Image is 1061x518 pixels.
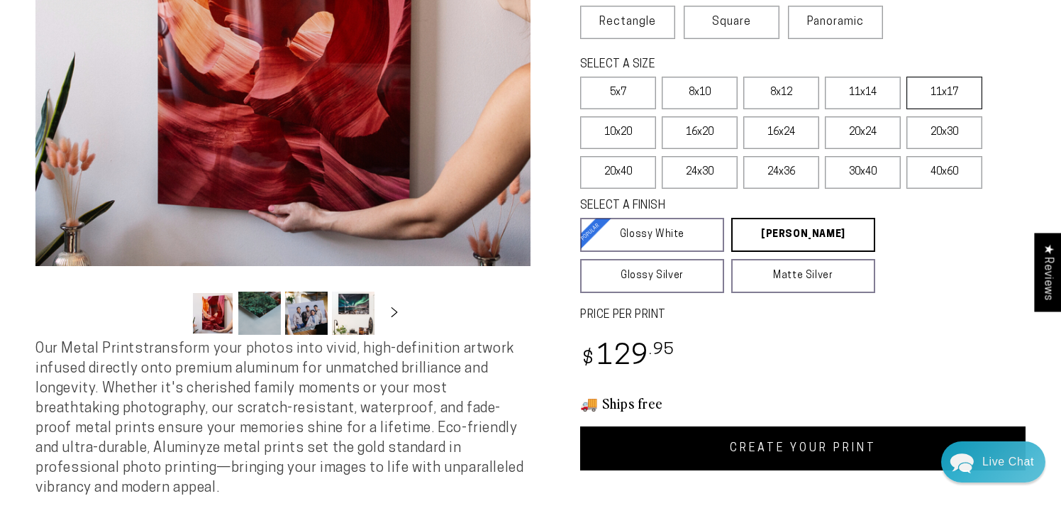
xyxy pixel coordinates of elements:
label: 10x20 [580,116,656,149]
label: 24x30 [662,156,738,189]
label: 24x36 [743,156,819,189]
label: 20x40 [580,156,656,189]
label: 5x7 [580,77,656,109]
bdi: 129 [580,343,674,371]
legend: SELECT A SIZE [580,57,842,73]
sup: .95 [649,342,674,358]
label: 20x30 [906,116,982,149]
button: Load image 2 in gallery view [238,292,281,335]
label: PRICE PER PRINT [580,307,1026,324]
label: 11x14 [825,77,901,109]
div: Chat widget toggle [941,441,1045,483]
label: 11x17 [906,77,982,109]
span: Rectangle [599,13,656,31]
label: 30x40 [825,156,901,189]
a: [PERSON_NAME] [731,218,875,252]
button: Slide left [156,297,187,329]
span: Our Metal Prints transform your photos into vivid, high-definition artwork infused directly onto ... [35,342,523,495]
span: $ [582,350,594,369]
div: Contact Us Directly [982,441,1034,483]
span: Panoramic [807,16,864,28]
button: Load image 3 in gallery view [285,292,328,335]
h3: 🚚 Ships free [580,394,1026,412]
span: Square [712,13,751,31]
a: Glossy Silver [580,259,724,293]
legend: SELECT A FINISH [580,198,842,214]
button: Load image 4 in gallery view [332,292,374,335]
label: 16x24 [743,116,819,149]
label: 40x60 [906,156,982,189]
button: Slide right [379,297,410,329]
div: Click to open Judge.me floating reviews tab [1034,233,1061,312]
a: Glossy White [580,218,724,252]
a: CREATE YOUR PRINT [580,426,1026,470]
label: 8x12 [743,77,819,109]
label: 8x10 [662,77,738,109]
label: 20x24 [825,116,901,149]
button: Load image 1 in gallery view [191,292,234,335]
label: 16x20 [662,116,738,149]
a: Matte Silver [731,259,875,293]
